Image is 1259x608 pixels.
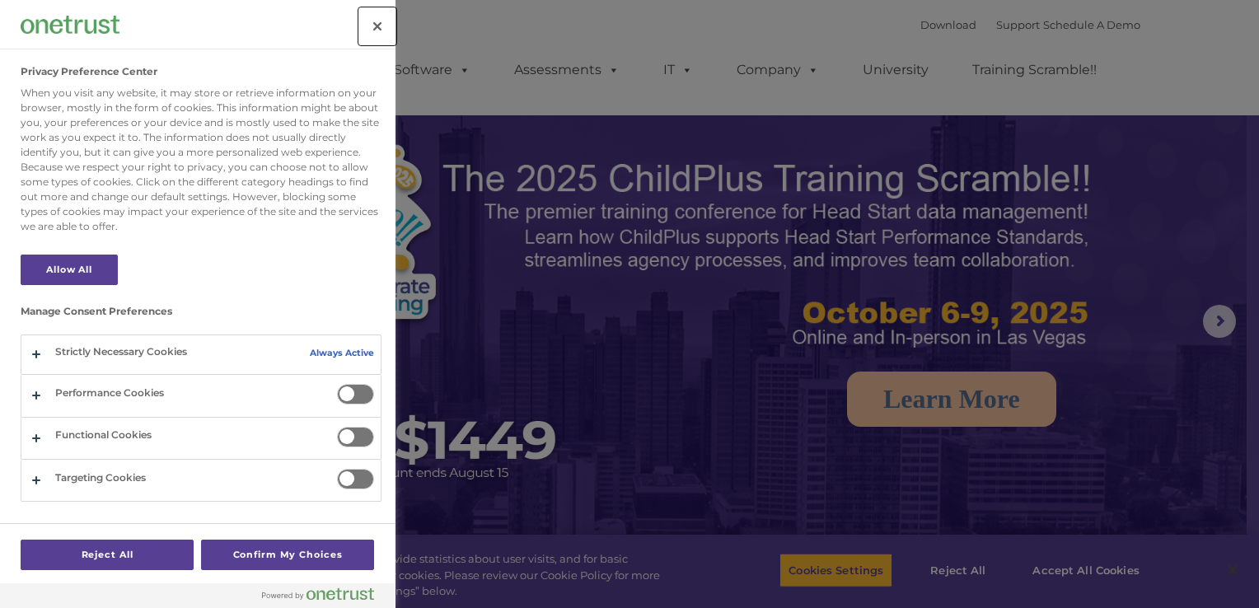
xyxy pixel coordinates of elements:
[201,540,374,570] button: Confirm My Choices
[21,8,119,41] div: Company Logo
[21,86,381,234] div: When you visit any website, it may store or retrieve information on your browser, mostly in the f...
[359,8,395,44] button: Close
[262,587,374,601] img: Powered by OneTrust Opens in a new Tab
[21,255,118,285] button: Allow All
[229,176,299,189] span: Phone number
[229,109,279,121] span: Last name
[21,540,194,570] button: Reject All
[21,66,157,77] h2: Privacy Preference Center
[21,16,119,33] img: Company Logo
[21,306,381,325] h3: Manage Consent Preferences
[262,587,387,608] a: Powered by OneTrust Opens in a new Tab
